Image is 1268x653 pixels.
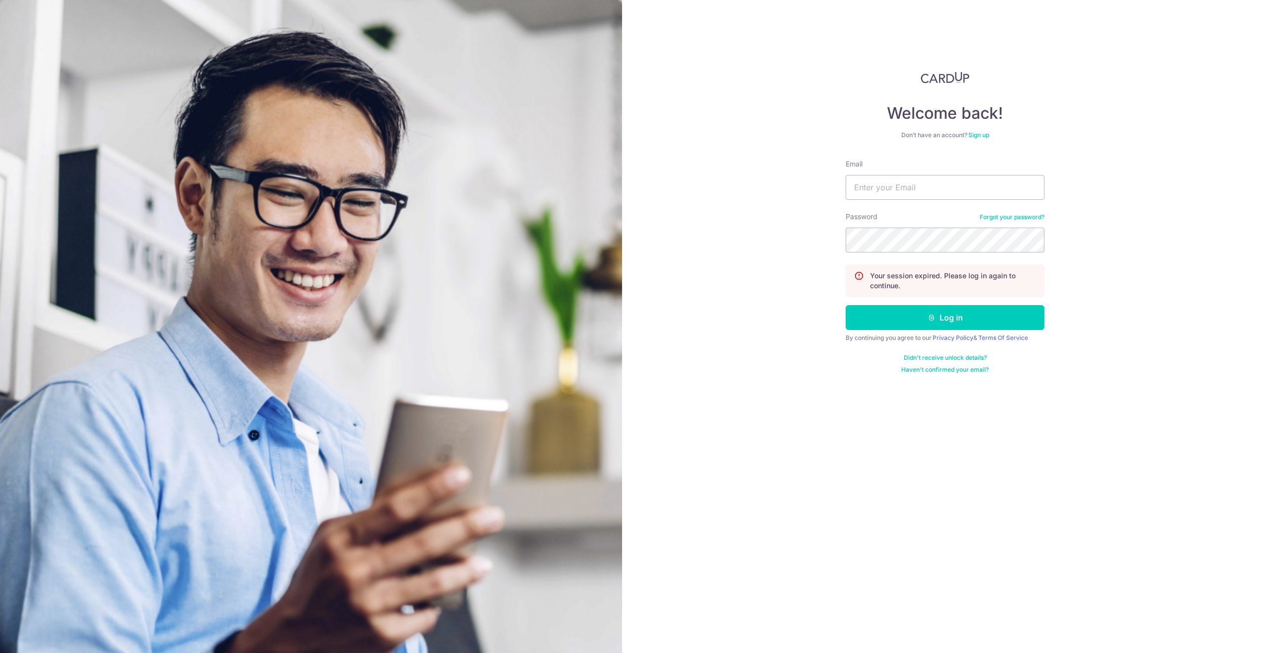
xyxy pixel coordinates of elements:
img: CardUp Logo [921,72,969,83]
label: Email [846,159,863,169]
div: Don’t have an account? [846,131,1044,139]
p: Your session expired. Please log in again to continue. [870,271,1036,291]
h4: Welcome back! [846,103,1044,123]
a: Terms Of Service [978,334,1028,341]
label: Password [846,212,877,222]
div: By continuing you agree to our & [846,334,1044,342]
input: Enter your Email [846,175,1044,200]
button: Log in [846,305,1044,330]
a: Haven't confirmed your email? [901,366,989,374]
a: Privacy Policy [933,334,973,341]
a: Didn't receive unlock details? [904,354,987,362]
a: Sign up [968,131,989,139]
a: Forgot your password? [980,213,1044,221]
